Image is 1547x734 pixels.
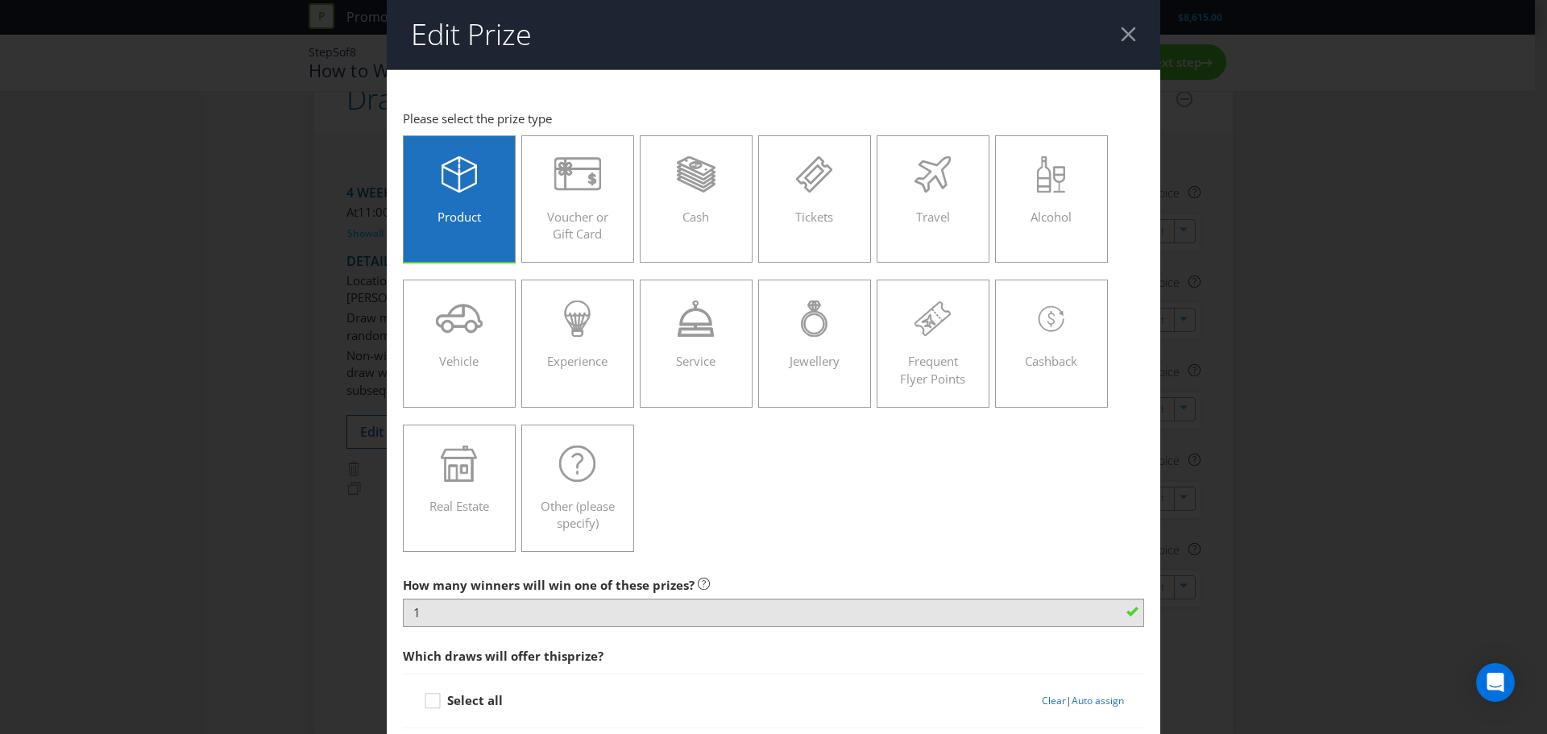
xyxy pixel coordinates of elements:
[1476,663,1515,702] div: Open Intercom Messenger
[682,209,709,225] span: Cash
[439,353,479,369] span: Vehicle
[1031,209,1072,225] span: Alcohol
[447,692,503,708] strong: Select all
[676,353,715,369] span: Service
[438,209,481,225] span: Product
[403,110,552,126] span: Please select the prize type
[1025,353,1077,369] span: Cashback
[403,648,567,664] span: Which draws will offer this
[567,648,598,664] span: prize
[1066,694,1072,707] span: |
[403,599,1144,627] input: e.g. 4
[429,498,489,514] span: Real Estate
[411,19,532,51] h2: Edit Prize
[916,209,950,225] span: Travel
[598,648,603,664] span: ?
[790,353,840,369] span: Jewellery
[900,353,965,386] span: Frequent Flyer Points
[541,498,615,531] span: Other (please specify)
[403,577,695,593] span: How many winners will win one of these prizes?
[547,209,608,242] span: Voucher or Gift Card
[547,353,608,369] span: Experience
[1072,694,1124,707] a: Auto assign
[795,209,833,225] span: Tickets
[1042,694,1066,707] a: Clear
